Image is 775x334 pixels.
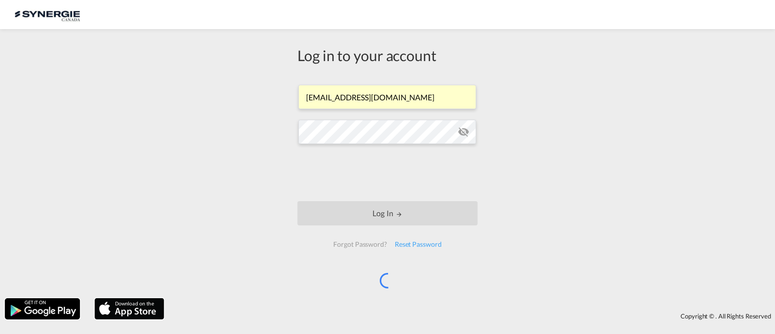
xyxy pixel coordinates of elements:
[391,236,446,253] div: Reset Password
[93,297,165,320] img: apple.png
[298,85,476,109] input: Enter email/phone number
[329,236,390,253] div: Forgot Password?
[4,297,81,320] img: google.png
[297,201,478,225] button: LOGIN
[169,308,775,324] div: Copyright © . All Rights Reserved
[297,45,478,65] div: Log in to your account
[314,154,461,191] iframe: reCAPTCHA
[458,126,469,138] md-icon: icon-eye-off
[15,4,80,26] img: 1f56c880d42311ef80fc7dca854c8e59.png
